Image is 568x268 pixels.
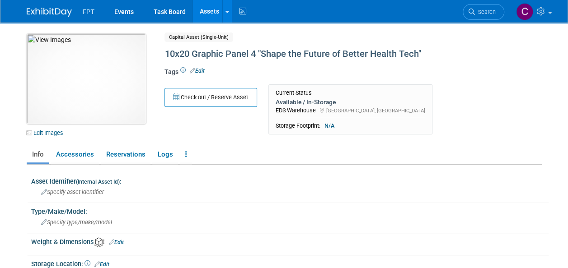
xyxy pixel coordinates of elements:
span: Specify type/make/model [41,219,112,226]
a: Edit [190,68,205,74]
img: Cassandra Slowik [516,3,533,20]
img: View Images [27,34,146,124]
div: Asset Identifier : [31,175,549,186]
span: FPT [83,8,94,15]
div: 10x20 Graphic Panel 4 "Shape the Future of Better Health Tech" [162,46,503,62]
div: Storage Footprint: [276,122,425,130]
a: Info [27,147,49,162]
a: Edit [94,261,109,268]
span: EDS Warehouse [276,107,316,114]
span: N/A [322,122,337,130]
div: Type/Make/Model: [31,205,549,216]
button: Check out / Reserve Asset [164,88,257,107]
a: Logs [152,147,178,162]
a: Edit Images [27,127,67,139]
span: [GEOGRAPHIC_DATA], [GEOGRAPHIC_DATA] [326,107,425,114]
img: ExhibitDay [27,8,72,17]
div: Available / In-Storage [276,98,425,106]
div: Weight & Dimensions [31,235,549,247]
a: Accessories [51,147,99,162]
span: Specify asset identifier [41,189,104,195]
span: Search [475,9,496,15]
div: Tags [164,67,503,83]
small: (Internal Asset Id) [76,179,120,185]
a: Edit [109,239,124,245]
a: Search [463,4,504,20]
a: Reservations [101,147,150,162]
span: Capital Asset (Single-Unit) [164,32,233,42]
img: Asset Weight and Dimensions [94,237,104,247]
div: Current Status [276,89,425,97]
